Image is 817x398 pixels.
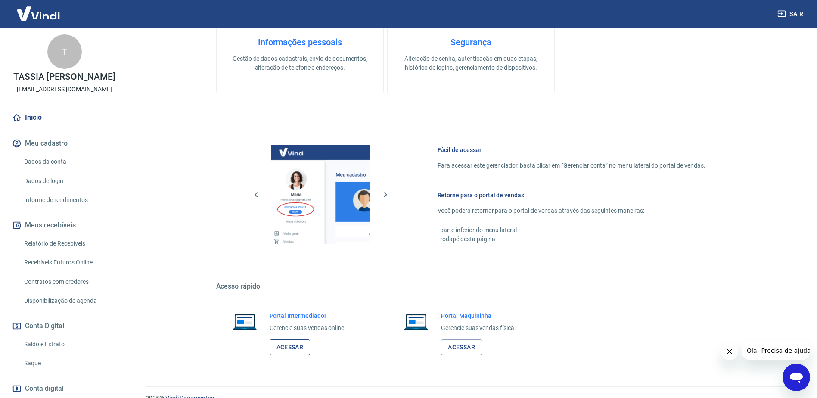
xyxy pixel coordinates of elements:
[230,54,370,72] p: Gestão de dados cadastrais, envio de documentos, alteração de telefone e endereços.
[10,216,118,235] button: Meus recebíveis
[398,311,434,332] img: Imagem de um notebook aberto
[742,341,810,360] iframe: Mensagem da empresa
[10,0,66,27] img: Vindi
[401,54,541,72] p: Alteração de senha, autenticação em duas etapas, histórico de logins, gerenciamento de dispositivos.
[441,339,482,355] a: Acessar
[47,34,82,69] div: T
[441,311,516,320] h6: Portal Maquininha
[721,343,738,360] iframe: Fechar mensagem
[270,339,311,355] a: Acessar
[776,6,807,22] button: Sair
[270,323,346,333] p: Gerencie suas vendas online.
[10,317,118,336] button: Conta Digital
[783,364,810,391] iframe: Botão para abrir a janela de mensagens
[13,72,115,81] p: TASSIA [PERSON_NAME]
[21,191,118,209] a: Informe de rendimentos
[441,323,516,333] p: Gerencie suas vendas física.
[401,37,541,47] h4: Segurança
[438,226,705,235] p: - parte inferior do menu lateral
[21,354,118,372] a: Saque
[438,235,705,244] p: - rodapé desta página
[21,254,118,271] a: Recebíveis Futuros Online
[21,235,118,252] a: Relatório de Recebíveis
[230,37,370,47] h4: Informações pessoais
[21,153,118,171] a: Dados da conta
[5,6,72,13] span: Olá! Precisa de ajuda?
[21,273,118,291] a: Contratos com credores
[25,382,64,395] span: Conta digital
[438,206,705,215] p: Você poderá retornar para o portal de vendas através das seguintes maneiras:
[438,191,705,199] h6: Retorne para o portal de vendas
[10,108,118,127] a: Início
[271,145,370,244] img: Imagem da dashboard mostrando o botão de gerenciar conta na sidebar no lado esquerdo
[17,85,112,94] p: [EMAIL_ADDRESS][DOMAIN_NAME]
[438,146,705,154] h6: Fácil de acessar
[270,311,346,320] h6: Portal Intermediador
[21,292,118,310] a: Disponibilização de agenda
[10,379,118,398] a: Conta digital
[21,336,118,353] a: Saldo e Extrato
[227,311,263,332] img: Imagem de um notebook aberto
[21,172,118,190] a: Dados de login
[438,161,705,170] p: Para acessar este gerenciador, basta clicar em “Gerenciar conta” no menu lateral do portal de ven...
[216,282,726,291] h5: Acesso rápido
[10,134,118,153] button: Meu cadastro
